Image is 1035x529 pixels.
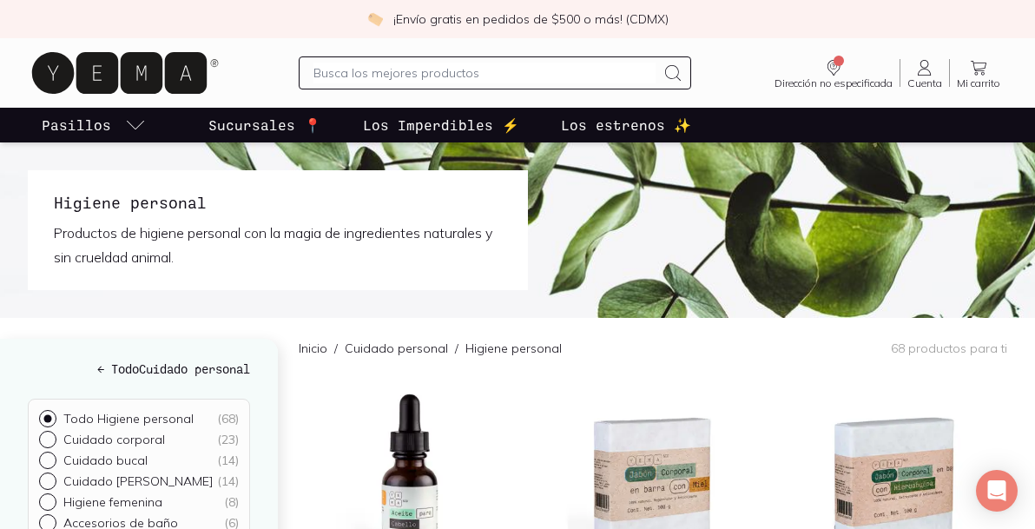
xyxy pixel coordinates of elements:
span: Dirección no especificada [775,78,893,89]
div: ( 14 ) [217,453,239,468]
p: Los estrenos ✨ [561,115,691,136]
div: ( 68 ) [217,411,239,427]
span: Cuenta [907,78,942,89]
a: Sucursales 📍 [205,108,325,142]
div: Open Intercom Messenger [976,470,1018,512]
a: pasillo-todos-link [38,108,149,142]
a: Inicio [299,341,327,356]
p: ¡Envío gratis en pedidos de $500 o más! (CDMX) [393,10,669,28]
a: Los Imperdibles ⚡️ [359,108,523,142]
p: Cuidado [PERSON_NAME] [63,473,213,489]
a: Los estrenos ✨ [557,108,695,142]
p: Pasillos [42,115,111,136]
a: ← TodoCuidado personal [28,360,250,378]
p: Todo Higiene personal [63,411,194,427]
img: check [367,11,383,27]
h1: Higiene personal [54,191,502,214]
a: Cuidado personal [345,341,448,356]
a: Dirección no especificada [768,57,900,89]
p: 68 productos para ti [891,341,1007,356]
p: Los Imperdibles ⚡️ [363,115,519,136]
input: Busca los mejores productos [313,63,655,83]
a: Cuenta [900,57,949,89]
a: Mi carrito [950,57,1007,89]
p: Higiene femenina [63,494,162,510]
p: Cuidado bucal [63,453,148,468]
span: / [327,340,345,357]
span: Mi carrito [957,78,1000,89]
p: Cuidado corporal [63,432,165,447]
p: Higiene personal [465,340,562,357]
span: / [448,340,465,357]
p: Sucursales 📍 [208,115,321,136]
p: Productos de higiene personal con la magia de ingredientes naturales y sin crueldad animal. [54,221,502,269]
div: ( 23 ) [217,432,239,447]
div: ( 14 ) [217,473,239,489]
div: ( 8 ) [224,494,239,510]
h5: ← Todo Cuidado personal [28,360,250,378]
